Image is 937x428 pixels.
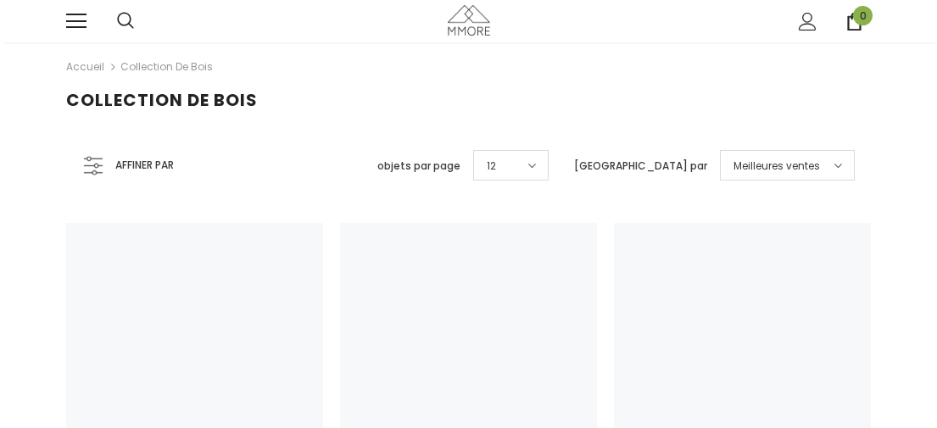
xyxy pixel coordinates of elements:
[487,158,496,175] span: 12
[845,13,863,31] a: 0
[733,158,820,175] span: Meilleures ventes
[574,158,707,175] label: [GEOGRAPHIC_DATA] par
[448,5,490,35] img: Cas MMORE
[66,88,258,112] span: Collection de bois
[120,59,213,74] a: Collection de bois
[377,158,460,175] label: objets par page
[66,57,104,77] a: Accueil
[853,6,873,25] span: 0
[115,156,174,175] span: Affiner par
